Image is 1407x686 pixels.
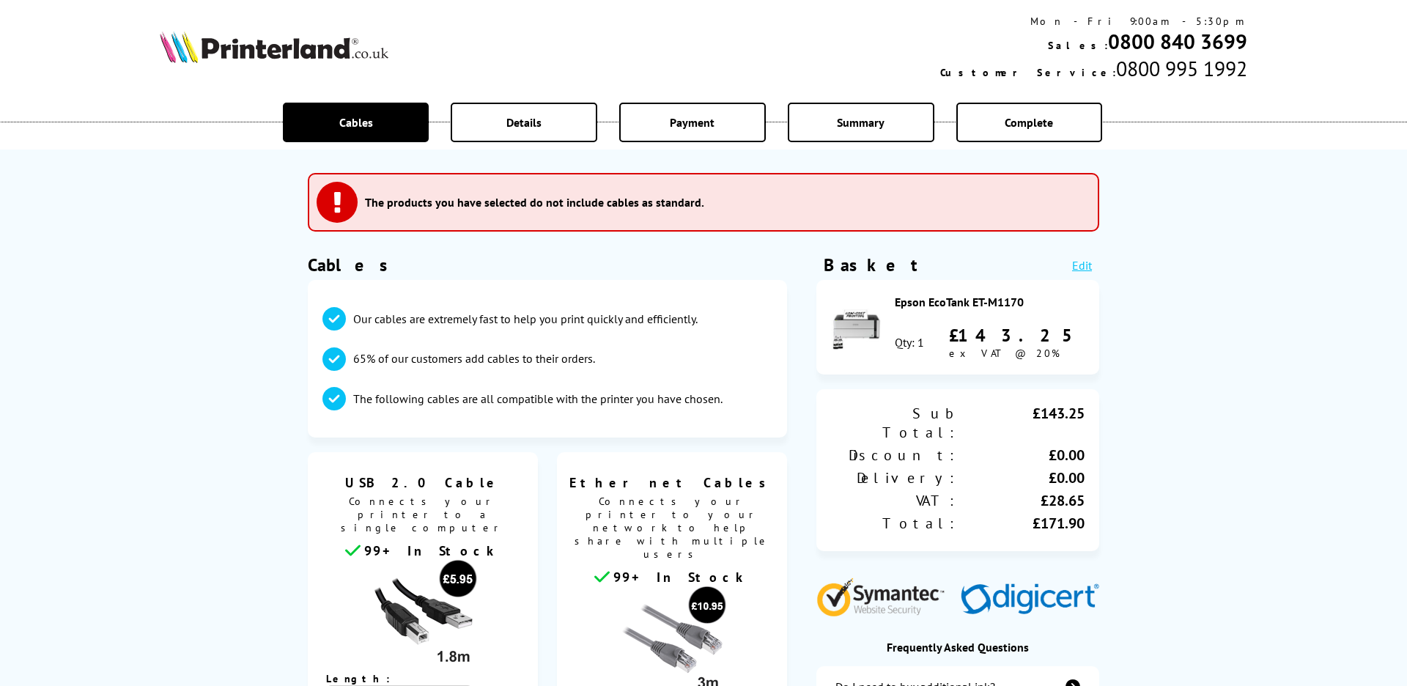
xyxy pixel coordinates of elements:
span: Sales: [1048,39,1108,52]
a: Edit [1072,258,1092,273]
div: VAT: [831,491,958,510]
span: Payment [670,115,714,130]
span: Length: [326,672,405,685]
span: 99+ In Stock [613,569,750,586]
span: Connects your printer to a single computer [315,491,531,542]
p: Our cables are extremely fast to help you print quickly and efficiently. [353,311,698,327]
div: £171.90 [958,514,1085,533]
span: Connects your printer to your network to help share with multiple users [564,491,780,568]
img: Epson EcoTank ET-M1170 [831,300,882,352]
div: £143.25 [949,324,1085,347]
div: Discount: [831,446,958,465]
div: £28.65 [958,491,1085,510]
a: 0800 840 3699 [1108,28,1247,55]
span: ex VAT @ 20% [949,347,1060,360]
span: Details [506,115,542,130]
span: Customer Service: [940,66,1116,79]
img: Symantec Website Security [816,575,955,616]
p: 65% of our customers add cables to their orders. [353,350,595,366]
span: USB 2.0 Cable [319,474,527,491]
div: Mon - Fri 9:00am - 5:30pm [940,15,1247,28]
h1: Cables [308,254,787,276]
div: £143.25 [958,404,1085,442]
span: Complete [1005,115,1053,130]
span: 99+ In Stock [364,542,501,559]
img: Printerland Logo [160,31,388,63]
span: Cables [339,115,373,130]
div: Qty: 1 [895,335,924,350]
div: Delivery: [831,468,958,487]
span: 0800 995 1992 [1116,55,1247,82]
img: usb cable [368,559,478,669]
div: Frequently Asked Questions [816,640,1099,654]
img: Digicert [961,583,1099,616]
span: Ethernet Cables [568,474,776,491]
h3: The products you have selected do not include cables as standard. [365,195,704,210]
span: Summary [837,115,885,130]
div: £0.00 [958,468,1085,487]
div: Basket [824,254,919,276]
div: Epson EcoTank ET-M1170 [895,295,1085,309]
div: Sub Total: [831,404,958,442]
div: Total: [831,514,958,533]
div: £0.00 [958,446,1085,465]
p: The following cables are all compatible with the printer you have chosen. [353,391,723,407]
